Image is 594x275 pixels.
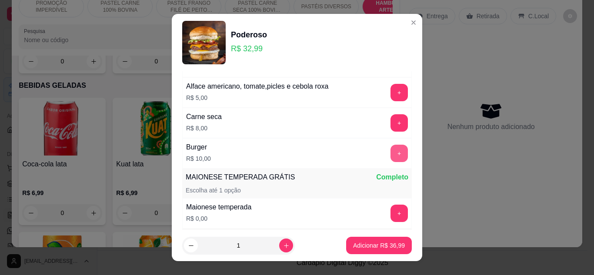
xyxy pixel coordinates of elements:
[186,81,328,92] div: Alface americano, tomate,picles e cebola roxa
[390,205,408,222] button: add
[186,214,251,223] p: R$ 0,00
[346,237,412,254] button: Adicionar R$ 36,99
[390,84,408,101] button: add
[186,142,211,152] div: Burger
[186,112,222,122] div: Carne seca
[186,202,251,212] div: Maionese temperada
[186,172,295,182] p: MAIONESE TEMPERADA GRÁTIS
[186,154,211,163] p: R$ 10,00
[353,241,405,250] p: Adicionar R$ 36,99
[231,29,267,41] div: Poderoso
[182,21,226,64] img: product-image
[186,124,222,133] p: R$ 8,00
[390,114,408,132] button: add
[279,239,293,252] button: increase-product-quantity
[407,16,420,30] button: Close
[231,43,267,55] p: R$ 32,99
[186,93,328,102] p: R$ 5,00
[390,145,408,162] button: add
[184,239,198,252] button: decrease-product-quantity
[376,172,408,182] p: Completo
[186,186,241,195] p: Escolha até 1 opção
